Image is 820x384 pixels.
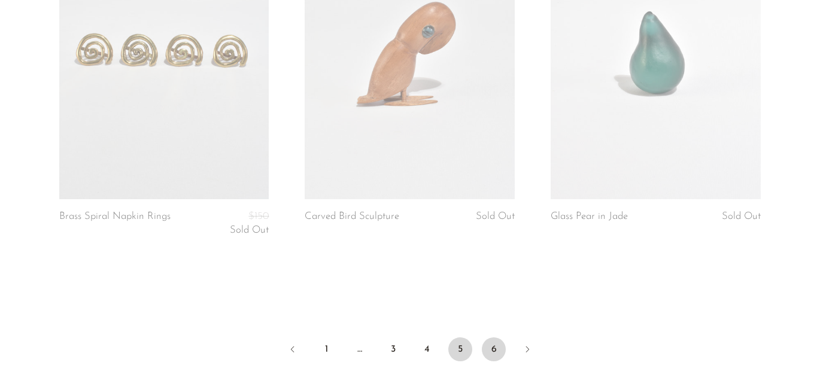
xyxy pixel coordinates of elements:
span: Sold Out [476,211,515,221]
a: Brass Spiral Napkin Rings [59,211,171,236]
span: … [348,337,372,361]
a: Glass Pear in Jade [551,211,628,222]
a: Carved Bird Sculpture [305,211,399,222]
a: Next [515,337,539,364]
a: 3 [381,337,405,361]
a: 4 [415,337,439,361]
span: $150 [248,211,269,221]
span: Sold Out [230,225,269,235]
span: Sold Out [722,211,761,221]
a: 1 [314,337,338,361]
a: 6 [482,337,506,361]
span: 5 [448,337,472,361]
a: Previous [281,337,305,364]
